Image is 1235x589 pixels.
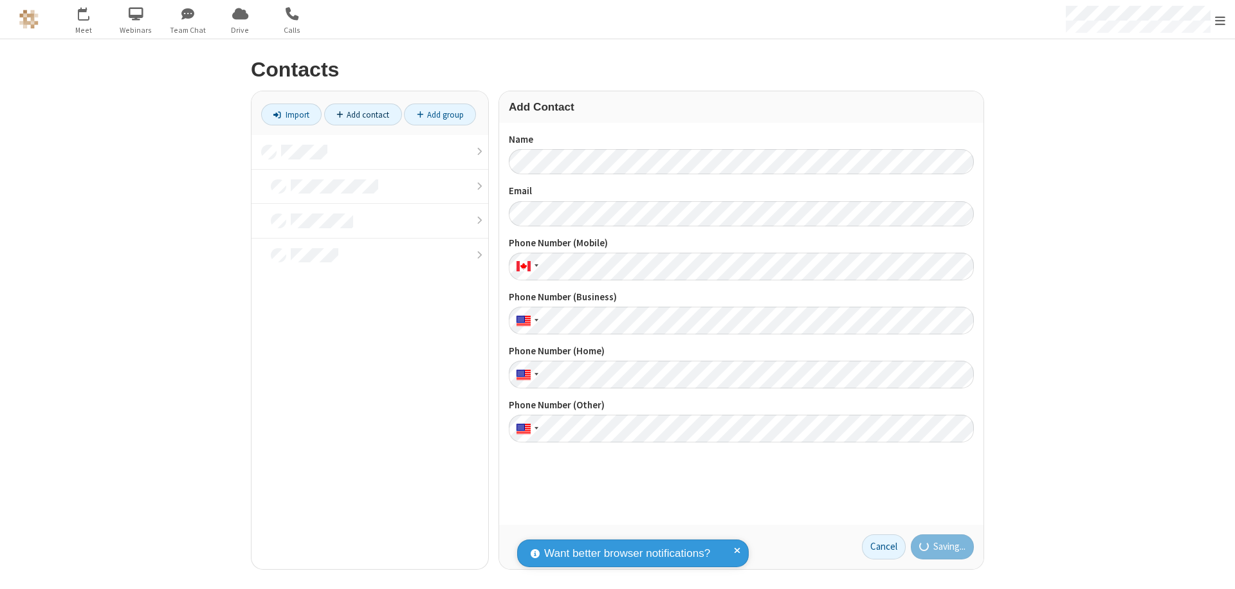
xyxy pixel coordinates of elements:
[509,101,974,113] h3: Add Contact
[862,534,906,560] a: Cancel
[544,545,710,562] span: Want better browser notifications?
[261,104,322,125] a: Import
[324,104,402,125] a: Add contact
[251,59,984,81] h2: Contacts
[509,236,974,251] label: Phone Number (Mobile)
[404,104,476,125] a: Add group
[911,534,974,560] button: Saving...
[509,307,542,334] div: United States: + 1
[933,539,965,554] span: Saving...
[164,24,212,36] span: Team Chat
[268,24,316,36] span: Calls
[509,184,974,199] label: Email
[509,415,542,442] div: United States: + 1
[112,24,160,36] span: Webinars
[509,398,974,413] label: Phone Number (Other)
[509,253,542,280] div: Canada: + 1
[19,10,39,29] img: QA Selenium DO NOT DELETE OR CHANGE
[509,344,974,359] label: Phone Number (Home)
[509,132,974,147] label: Name
[509,290,974,305] label: Phone Number (Business)
[509,361,542,388] div: United States: + 1
[216,24,264,36] span: Drive
[60,24,108,36] span: Meet
[87,7,95,17] div: 1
